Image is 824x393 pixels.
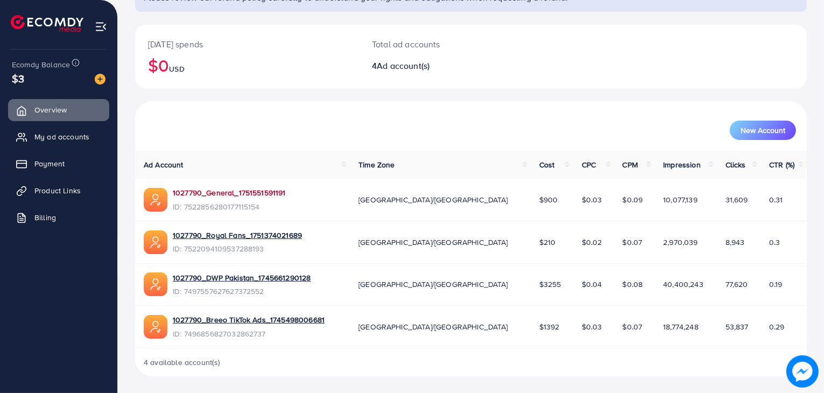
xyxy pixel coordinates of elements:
[663,237,698,248] span: 2,970,039
[34,185,81,196] span: Product Links
[663,279,703,290] span: 40,400,243
[623,279,643,290] span: $0.08
[663,321,699,332] span: 18,774,248
[539,159,555,170] span: Cost
[372,38,514,51] p: Total ad accounts
[173,243,302,254] span: ID: 7522094109537288193
[623,194,643,205] span: $0.09
[8,153,109,174] a: Payment
[11,15,83,32] img: logo
[726,194,748,205] span: 31,609
[34,104,67,115] span: Overview
[726,279,748,290] span: 77,620
[358,321,508,332] span: [GEOGRAPHIC_DATA]/[GEOGRAPHIC_DATA]
[144,357,221,368] span: 4 available account(s)
[663,159,701,170] span: Impression
[148,38,346,51] p: [DATE] spends
[173,286,311,297] span: ID: 7497557627627372552
[769,279,783,290] span: 0.19
[582,321,602,332] span: $0.03
[8,207,109,228] a: Billing
[358,237,508,248] span: [GEOGRAPHIC_DATA]/[GEOGRAPHIC_DATA]
[144,159,184,170] span: Ad Account
[173,230,302,241] a: 1027790_Royal Fans_1751374021689
[769,321,785,332] span: 0.29
[358,159,395,170] span: Time Zone
[730,121,796,140] button: New Account
[12,71,24,86] span: $3
[144,315,167,339] img: ic-ads-acc.e4c84228.svg
[173,272,311,283] a: 1027790_DWP Pakistan_1745661290128
[582,194,602,205] span: $0.03
[377,60,429,72] span: Ad account(s)
[95,74,105,85] img: image
[173,201,286,212] span: ID: 7522856280177115154
[623,159,638,170] span: CPM
[769,159,794,170] span: CTR (%)
[34,131,89,142] span: My ad accounts
[144,272,167,296] img: ic-ads-acc.e4c84228.svg
[34,158,65,169] span: Payment
[726,237,745,248] span: 8,943
[539,321,560,332] span: $1392
[8,126,109,148] a: My ad accounts
[34,212,56,223] span: Billing
[173,328,325,339] span: ID: 7496856827032862737
[8,180,109,201] a: Product Links
[582,159,596,170] span: CPC
[12,59,70,70] span: Ecomdy Balance
[539,237,556,248] span: $210
[769,194,783,205] span: 0.31
[769,237,780,248] span: 0.3
[95,20,107,33] img: menu
[539,279,561,290] span: $3255
[539,194,558,205] span: $900
[786,355,819,388] img: image
[372,61,514,71] h2: 4
[148,55,346,75] h2: $0
[173,187,286,198] a: 1027790_General_1751551591191
[726,159,746,170] span: Clicks
[144,230,167,254] img: ic-ads-acc.e4c84228.svg
[8,99,109,121] a: Overview
[358,194,508,205] span: [GEOGRAPHIC_DATA]/[GEOGRAPHIC_DATA]
[726,321,749,332] span: 53,837
[663,194,698,205] span: 10,077,139
[144,188,167,212] img: ic-ads-acc.e4c84228.svg
[582,279,602,290] span: $0.04
[741,127,785,134] span: New Account
[623,321,643,332] span: $0.07
[173,314,325,325] a: 1027790_Breeo TikTok Ads_1745498006681
[582,237,602,248] span: $0.02
[358,279,508,290] span: [GEOGRAPHIC_DATA]/[GEOGRAPHIC_DATA]
[623,237,643,248] span: $0.07
[169,64,184,74] span: USD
